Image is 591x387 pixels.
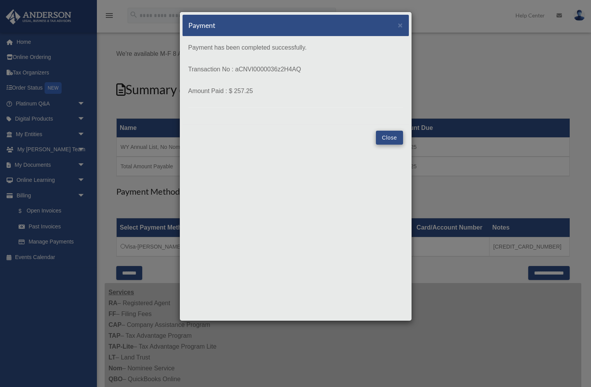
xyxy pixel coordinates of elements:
[188,21,215,30] h5: Payment
[188,64,403,75] p: Transaction No : aCNVI0000036z2H4AQ
[188,42,403,53] p: Payment has been completed successfully.
[398,21,403,29] span: ×
[376,131,403,145] button: Close
[398,21,403,29] button: Close
[188,86,403,97] p: Amount Paid : $ 257.25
